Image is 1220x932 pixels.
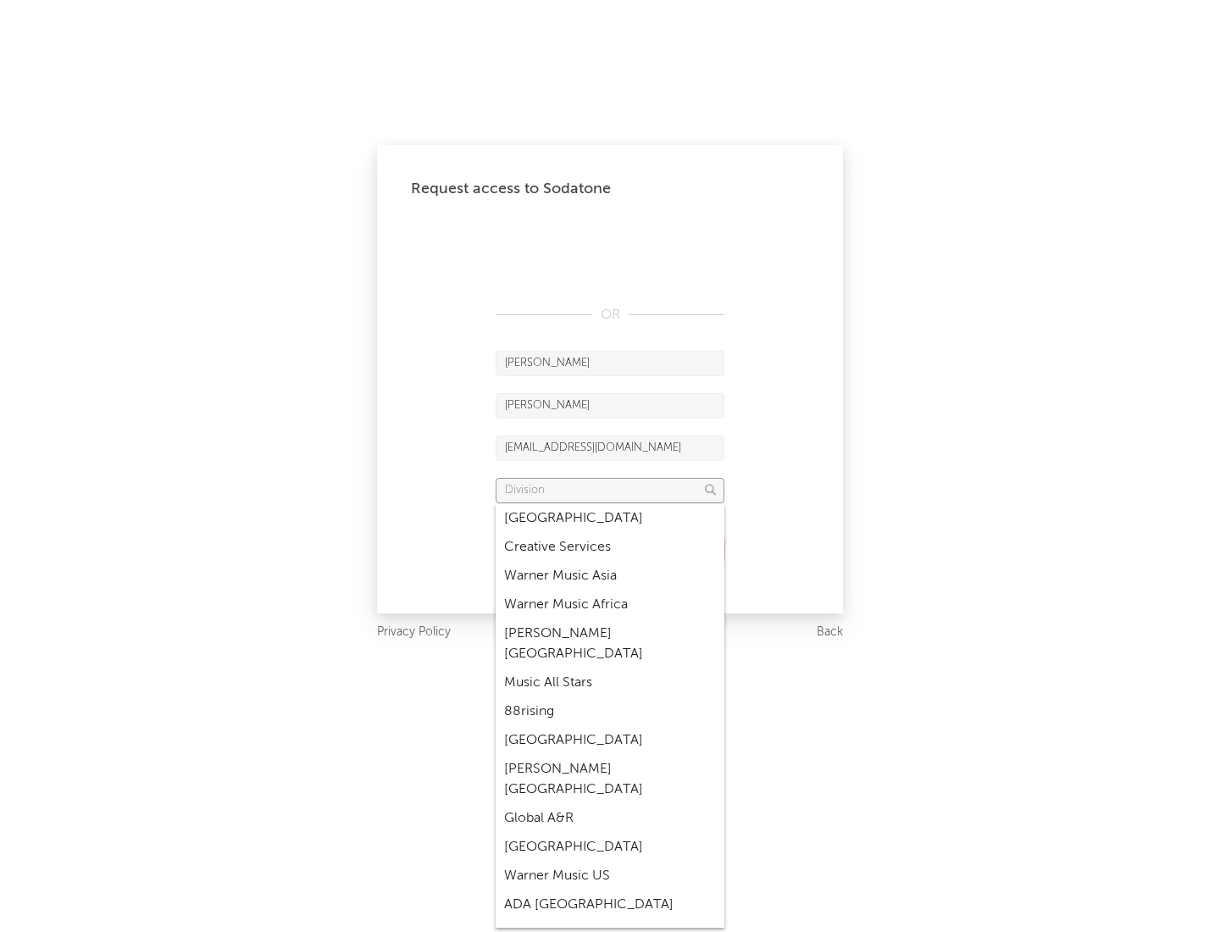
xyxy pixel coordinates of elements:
[496,478,724,503] input: Division
[496,619,724,668] div: [PERSON_NAME] [GEOGRAPHIC_DATA]
[496,504,724,533] div: [GEOGRAPHIC_DATA]
[496,668,724,697] div: Music All Stars
[496,755,724,804] div: [PERSON_NAME] [GEOGRAPHIC_DATA]
[496,890,724,919] div: ADA [GEOGRAPHIC_DATA]
[496,862,724,890] div: Warner Music US
[496,351,724,376] input: First Name
[496,533,724,562] div: Creative Services
[496,562,724,591] div: Warner Music Asia
[496,726,724,755] div: [GEOGRAPHIC_DATA]
[496,697,724,726] div: 88rising
[411,179,809,199] div: Request access to Sodatone
[377,622,451,643] a: Privacy Policy
[817,622,843,643] a: Back
[496,435,724,461] input: Email
[496,804,724,833] div: Global A&R
[496,393,724,419] input: Last Name
[496,591,724,619] div: Warner Music Africa
[496,305,724,325] div: OR
[496,833,724,862] div: [GEOGRAPHIC_DATA]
